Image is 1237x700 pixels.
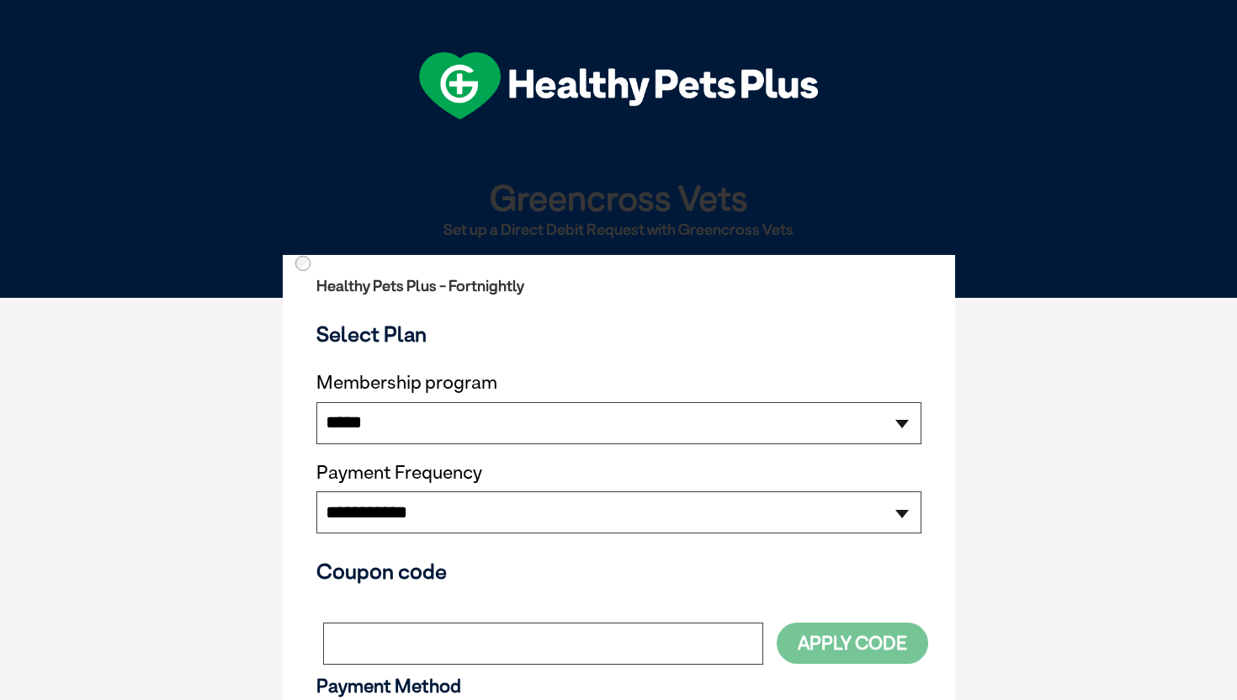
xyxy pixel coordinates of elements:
[777,623,928,664] button: Apply Code
[316,676,921,697] h3: Payment Method
[289,221,948,238] h2: Set up a Direct Debit Request with Greencross Vets
[316,321,921,347] h3: Select Plan
[419,52,818,119] img: hpp-logo-landscape-green-white.png
[289,178,948,216] h1: Greencross Vets
[316,462,482,484] label: Payment Frequency
[316,372,921,394] label: Membership program
[316,278,921,294] h2: Healthy Pets Plus - Fortnightly
[316,559,921,584] h3: Coupon code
